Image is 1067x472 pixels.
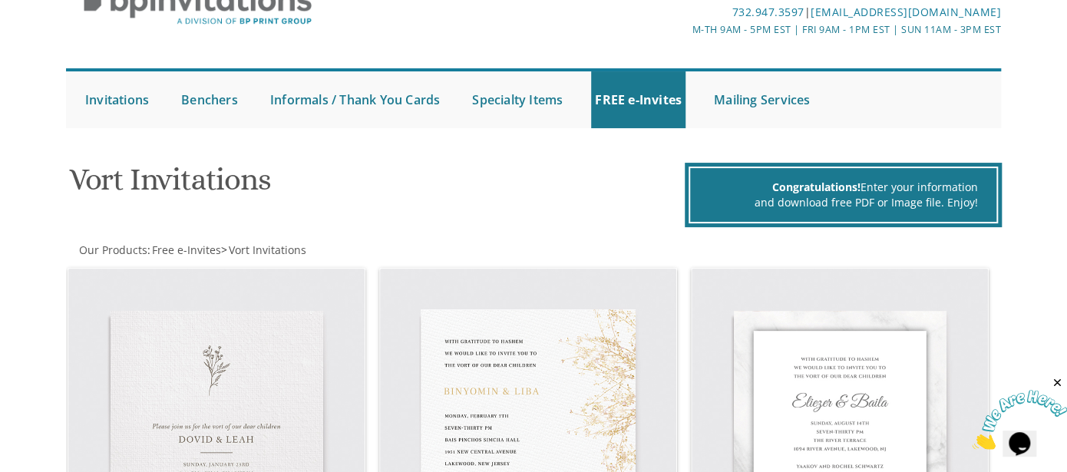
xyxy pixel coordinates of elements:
a: 732.947.3597 [732,5,804,19]
a: Mailing Services [710,71,814,128]
span: Free e-Invites [152,243,221,257]
div: and download free PDF or Image file. Enjoy! [709,195,978,210]
a: Invitations [81,71,153,128]
div: M-Th 9am - 5pm EST | Fri 9am - 1pm EST | Sun 11am - 3pm EST [378,21,1001,38]
h1: Vort Invitations [69,163,681,208]
span: > [221,243,306,257]
span: Vort Invitations [229,243,306,257]
a: Specialty Items [468,71,567,128]
div: Enter your information [709,180,978,195]
a: [EMAIL_ADDRESS][DOMAIN_NAME] [811,5,1001,19]
div: : [66,243,533,258]
span: Congratulations! [771,180,860,194]
a: Vort Invitations [227,243,306,257]
a: FREE e-Invites [591,71,685,128]
a: Informals / Thank You Cards [266,71,444,128]
div: | [378,3,1001,21]
a: Free e-Invites [150,243,221,257]
a: Benchers [177,71,242,128]
iframe: chat widget [972,376,1067,449]
a: Our Products [78,243,147,257]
